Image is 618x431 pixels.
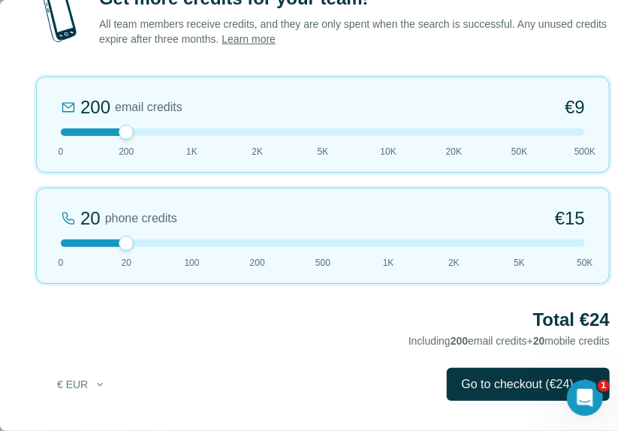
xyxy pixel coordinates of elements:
button: Go to checkout (€24) [447,368,610,401]
a: Learn more [222,33,276,45]
span: 0 [59,145,64,158]
span: 100 [184,256,199,270]
span: 10K [381,145,396,158]
span: email credits [115,98,182,116]
span: 5K [318,145,329,158]
span: 2K [252,145,263,158]
span: 1K [186,145,197,158]
span: 500K [574,145,595,158]
span: 200 [250,256,265,270]
span: phone credits [105,209,177,228]
h2: Total €24 [36,308,610,332]
span: 500 [315,256,330,270]
span: 200 [451,335,468,347]
span: Including email credits + mobile credits [408,335,610,347]
span: €15 [555,206,585,231]
span: 2K [448,256,460,270]
span: 50K [577,256,592,270]
div: 200 [80,95,110,119]
span: 50K [511,145,527,158]
p: All team members receive credits, and they are only spent when the search is successful. Any unus... [99,17,610,47]
span: 200 [119,145,134,158]
span: 1 [598,380,610,392]
span: 1K [383,256,394,270]
span: 20K [446,145,462,158]
span: 20 [533,335,545,347]
iframe: Intercom live chat [567,380,603,416]
span: 5K [514,256,525,270]
div: 20 [80,206,101,231]
span: €9 [565,95,585,119]
span: 0 [59,256,64,270]
button: € EUR [47,371,116,398]
span: 20 [122,256,131,270]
